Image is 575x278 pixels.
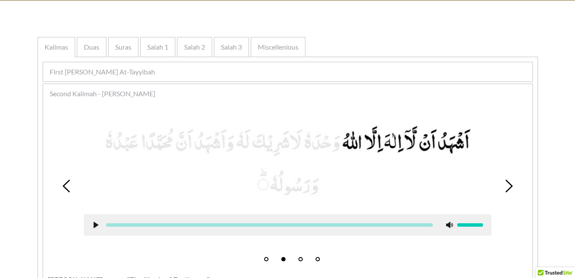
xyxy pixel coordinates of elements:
[45,42,68,52] span: Kalimas
[298,257,303,261] button: 3 of 4
[50,89,155,99] span: Second Kalimah - [PERSON_NAME]
[115,42,131,52] span: Suras
[184,42,205,52] span: Salah 2
[281,257,286,261] button: 2 of 4
[84,42,99,52] span: Duas
[221,42,242,52] span: Salah 3
[50,67,155,77] span: First [PERSON_NAME] At-Tayyibah
[264,257,268,261] button: 1 of 4
[147,42,168,52] span: Salah 1
[316,257,320,261] button: 4 of 4
[258,42,298,52] span: Miscellenious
